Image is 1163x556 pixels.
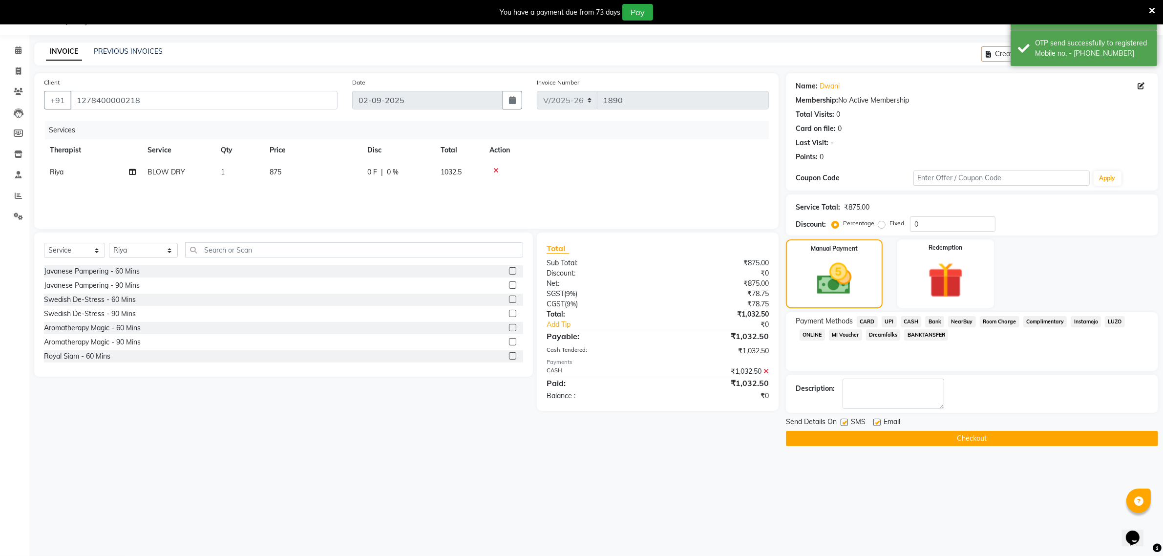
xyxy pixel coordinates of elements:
[796,95,838,106] div: Membership:
[539,377,658,389] div: Paid:
[539,258,658,268] div: Sub Total:
[843,219,874,228] label: Percentage
[786,417,837,429] span: Send Details On
[1035,38,1150,59] div: OTP send successfully to registered Mobile no. - 911278400000218
[44,266,140,277] div: Javanese Pampering - 60 Mins
[796,173,913,183] div: Coupon Code
[657,309,776,320] div: ₹1,032.50
[830,138,833,148] div: -
[925,316,944,327] span: Bank
[352,78,365,87] label: Date
[435,139,484,161] th: Total
[547,299,565,308] span: CGST
[657,258,776,268] div: ₹875.00
[657,278,776,289] div: ₹875.00
[796,109,834,120] div: Total Visits:
[270,168,281,176] span: 875
[851,417,866,429] span: SMS
[657,391,776,401] div: ₹0
[820,152,824,162] div: 0
[882,316,897,327] span: UPI
[547,289,564,298] span: SGST
[657,289,776,299] div: ₹78.75
[820,81,840,91] a: Dwani
[539,330,658,342] div: Payable:
[539,299,658,309] div: ( )
[567,300,576,308] span: 9%
[44,309,136,319] div: Swedish De-Stress - 90 Mins
[50,168,63,176] span: Riya
[889,219,904,228] label: Fixed
[836,109,840,120] div: 0
[657,366,776,377] div: ₹1,032.50
[547,358,769,366] div: Payments
[796,316,853,326] span: Payment Methods
[980,316,1019,327] span: Room Charge
[1071,316,1101,327] span: Instamojo
[800,329,825,341] span: ONLINE
[361,139,435,161] th: Disc
[566,290,575,298] span: 9%
[70,91,338,109] input: Search by Name/Mobile/Email/Code
[981,46,1037,62] button: Create New
[1023,316,1067,327] span: Complimentary
[221,168,225,176] span: 1
[796,138,828,148] div: Last Visit:
[657,299,776,309] div: ₹78.75
[44,323,141,333] div: Aromatherapy Magic - 60 Mins
[547,243,569,254] span: Total
[677,320,776,330] div: ₹0
[142,139,215,161] th: Service
[539,309,658,320] div: Total:
[1105,316,1125,327] span: LUZO
[796,95,1148,106] div: No Active Membership
[441,168,462,176] span: 1032.5
[948,316,976,327] span: NearBuy
[796,384,835,394] div: Description:
[45,121,776,139] div: Services
[904,329,948,341] span: BANKTANSFER
[866,329,901,341] span: Dreamfolks
[917,258,975,302] img: _gift.svg
[786,431,1158,446] button: Checkout
[537,78,579,87] label: Invoice Number
[811,244,858,253] label: Manual Payment
[387,167,399,177] span: 0 %
[148,168,185,176] span: BLOW DRY
[539,268,658,278] div: Discount:
[929,243,963,252] label: Redemption
[44,337,141,347] div: Aromatherapy Magic - 90 Mins
[539,391,658,401] div: Balance :
[44,78,60,87] label: Client
[94,47,163,56] a: PREVIOUS INVOICES
[622,4,653,21] button: Pay
[657,377,776,389] div: ₹1,032.50
[901,316,922,327] span: CASH
[796,152,818,162] div: Points:
[838,124,842,134] div: 0
[806,259,863,299] img: _cash.svg
[367,167,377,177] span: 0 F
[264,139,361,161] th: Price
[857,316,878,327] span: CARD
[44,139,142,161] th: Therapist
[657,330,776,342] div: ₹1,032.50
[796,124,836,134] div: Card on file:
[44,295,136,305] div: Swedish De-Stress - 60 Mins
[884,417,900,429] span: Email
[215,139,264,161] th: Qty
[44,280,140,291] div: Javanese Pampering - 90 Mins
[44,351,110,362] div: Royal Siam - 60 Mins
[44,91,71,109] button: +91
[657,346,776,356] div: ₹1,032.50
[539,278,658,289] div: Net:
[539,346,658,356] div: Cash Tendered:
[381,167,383,177] span: |
[657,268,776,278] div: ₹0
[844,202,869,213] div: ₹875.00
[913,171,1090,186] input: Enter Offer / Coupon Code
[539,289,658,299] div: ( )
[46,43,82,61] a: INVOICE
[796,202,840,213] div: Service Total:
[796,81,818,91] div: Name:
